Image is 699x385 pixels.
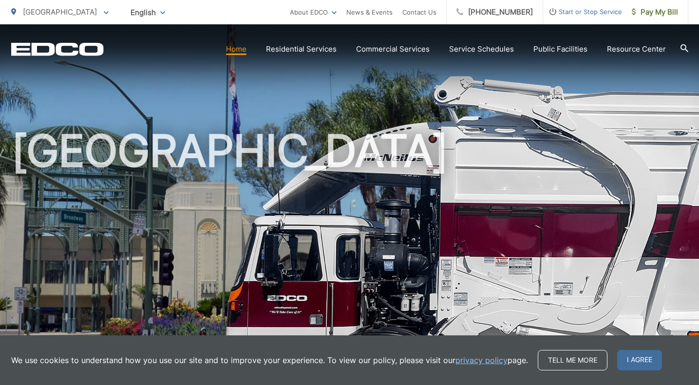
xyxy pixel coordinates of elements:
[346,6,393,18] a: News & Events
[402,6,436,18] a: Contact Us
[11,42,104,56] a: EDCD logo. Return to the homepage.
[455,354,508,366] a: privacy policy
[533,43,587,55] a: Public Facilities
[356,43,430,55] a: Commercial Services
[266,43,337,55] a: Residential Services
[449,43,514,55] a: Service Schedules
[226,43,246,55] a: Home
[538,350,607,370] a: Tell me more
[123,4,172,21] span: English
[632,6,678,18] span: Pay My Bill
[607,43,666,55] a: Resource Center
[23,7,97,17] span: [GEOGRAPHIC_DATA]
[11,354,528,366] p: We use cookies to understand how you use our site and to improve your experience. To view our pol...
[617,350,662,370] span: I agree
[290,6,337,18] a: About EDCO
